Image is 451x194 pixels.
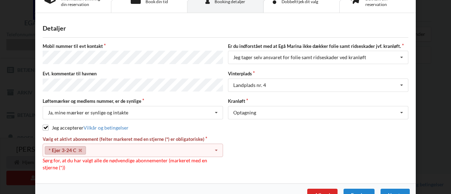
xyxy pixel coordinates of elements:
div: Ja, mine mærker er synlige og intakte [48,110,128,115]
div: Landplads nr. 4 [233,83,266,88]
div: Optagning [233,110,256,115]
span: Sørg for, at du har valgt alle de nødvendige abonnementer (markeret med en stjerne (*)) [43,157,207,170]
label: Er du indforstået med at Egå Marina ikke dækker folie samt ridseskader jvf. kranløft. [228,43,408,49]
label: Jeg accepterer [43,125,129,131]
label: Løftemærker og medlems nummer, er de synlige [43,98,223,104]
div: Detaljer [43,24,408,32]
a: Vilkår og betingelser [84,125,129,131]
label: Kranløft [228,98,408,104]
label: Mobil nummer til evt kontakt [43,43,223,49]
div: Jeg tager selv ansvaret for folie samt ridseskader ved kranløft [233,55,366,60]
label: Vinterplads [228,70,408,77]
a: * Ejer 3-24 C [45,146,86,155]
label: Vælg et aktivt abonnement (felter markeret med en stjerne (*) er obligatoriske) [43,136,223,142]
label: Evt. kommentar til havnen [43,70,223,77]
